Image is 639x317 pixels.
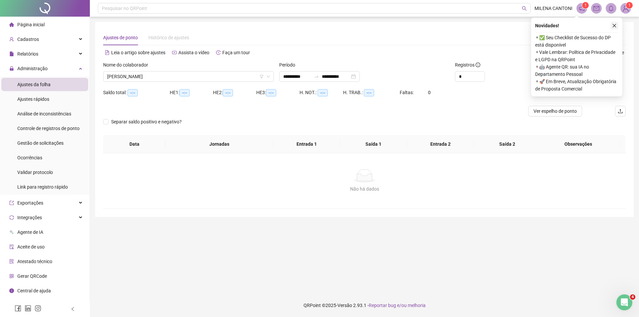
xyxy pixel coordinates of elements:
span: file-text [105,50,109,55]
span: Controle de registros de ponto [17,126,80,131]
span: facebook [15,305,21,312]
span: Ajustes da folha [17,82,51,87]
span: Registros [455,61,480,69]
span: info-circle [476,63,480,67]
span: notification [579,5,585,11]
div: HE 1: [170,89,213,96]
span: Gerar QRCode [17,273,47,279]
span: --:-- [266,89,276,96]
span: qrcode [9,274,14,278]
span: Ajustes rápidos [17,96,49,102]
sup: 1 [582,2,589,9]
span: 4 [630,294,635,300]
span: lock [9,66,14,71]
div: H. TRAB.: [343,89,400,96]
span: filter [260,75,264,79]
span: left [71,307,75,311]
div: Não há dados [111,185,618,193]
span: Faltas: [400,90,415,95]
span: home [9,22,14,27]
span: Assista o vídeo [178,50,209,55]
span: Novidades ! [535,22,559,29]
span: Leia o artigo sobre ajustes [111,50,165,55]
span: Ajustes de ponto [103,35,138,40]
span: swap-right [314,74,319,79]
span: 1 [584,3,587,8]
span: Integrações [17,215,42,220]
span: Cadastros [17,37,39,42]
label: Nome do colaborador [103,61,152,69]
span: upload [618,108,623,114]
span: --:-- [127,89,138,96]
span: bell [608,5,614,11]
span: Agente de IA [17,230,43,235]
th: Jornadas [165,135,273,153]
span: close [612,23,617,28]
span: ⚬ Vale Lembrar: Política de Privacidade e LGPD na QRPoint [535,49,618,63]
span: instagram [35,305,41,312]
span: --:-- [364,89,374,96]
th: Data [103,135,165,153]
span: ⚬ 🤖 Agente QR: sua IA no Departamento Pessoal [535,63,618,78]
span: Gestão de solicitações [17,140,64,146]
div: H. NOT.: [300,89,343,96]
div: Saldo total: [103,89,170,96]
span: Administração [17,66,48,71]
span: 0 [428,90,431,95]
span: ⚬ ✅ Seu Checklist de Sucesso do DP está disponível [535,34,618,49]
span: --:-- [179,89,190,96]
span: RAYANI NASCIMENTO SANTANA [107,72,270,81]
div: HE 2: [213,89,256,96]
span: sync [9,215,14,220]
span: Ocorrências [17,155,42,160]
span: Validar protocolo [17,170,53,175]
span: Reportar bug e/ou melhoria [369,303,426,308]
span: info-circle [9,288,14,293]
span: 1 [628,3,631,8]
span: Observações [541,140,615,148]
span: Histórico de ajustes [148,35,189,40]
th: Observações [536,135,621,153]
span: to [314,74,319,79]
span: Relatórios [17,51,38,57]
span: Página inicial [17,22,45,27]
span: Aceite de uso [17,244,45,249]
sup: Atualize o seu contato no menu Meus Dados [626,2,633,9]
span: Exportações [17,200,43,206]
th: Entrada 2 [407,135,474,153]
img: 36654 [621,3,631,13]
span: Atestado técnico [17,259,52,264]
span: audit [9,244,14,249]
span: Ver espelho de ponto [533,107,577,115]
span: solution [9,259,14,264]
label: Período [279,61,300,69]
span: --:-- [318,89,328,96]
span: Link para registro rápido [17,184,68,190]
span: MILENA CANTONI [534,5,572,12]
span: linkedin [25,305,31,312]
span: down [266,75,270,79]
span: file [9,52,14,56]
span: history [216,50,221,55]
span: Separar saldo positivo e negativo? [108,118,184,125]
div: HE 3: [256,89,300,96]
span: ⚬ 🚀 Em Breve, Atualização Obrigatória de Proposta Comercial [535,78,618,92]
span: Faça um tour [222,50,250,55]
button: Ver espelho de ponto [528,106,582,116]
span: user-add [9,37,14,42]
th: Entrada 1 [273,135,340,153]
th: Saída 2 [474,135,541,153]
span: --:-- [223,89,233,96]
span: export [9,201,14,205]
span: mail [593,5,599,11]
span: Versão [337,303,352,308]
span: Análise de inconsistências [17,111,71,116]
footer: QRPoint © 2025 - 2.93.1 - [90,294,639,317]
span: Central de ajuda [17,288,51,293]
iframe: Intercom live chat [616,294,632,310]
span: youtube [172,50,177,55]
th: Saída 1 [340,135,407,153]
span: search [522,6,527,11]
